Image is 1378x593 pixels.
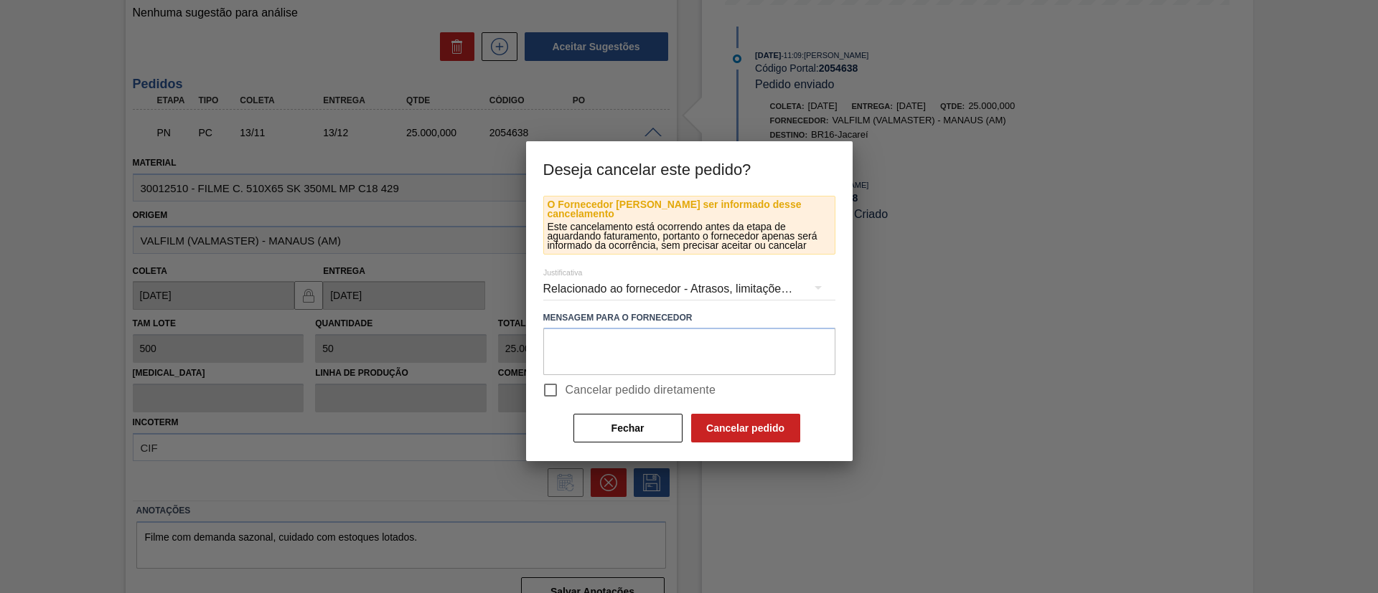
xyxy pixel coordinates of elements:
[548,200,831,219] p: O Fornecedor [PERSON_NAME] ser informado desse cancelamento
[548,222,831,250] p: Este cancelamento está ocorrendo antes da etapa de aguardando faturamento, portanto o fornecedor ...
[573,414,683,442] button: Fechar
[543,308,835,328] label: Mensagem para o Fornecedor
[526,141,853,196] h3: Deseja cancelar este pedido?
[566,381,716,399] span: Cancelar pedido diretamente
[543,269,835,309] div: Relacionado ao fornecedor - Atrasos, limitações de capacidade, etc.
[691,414,800,442] button: Cancelar pedido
